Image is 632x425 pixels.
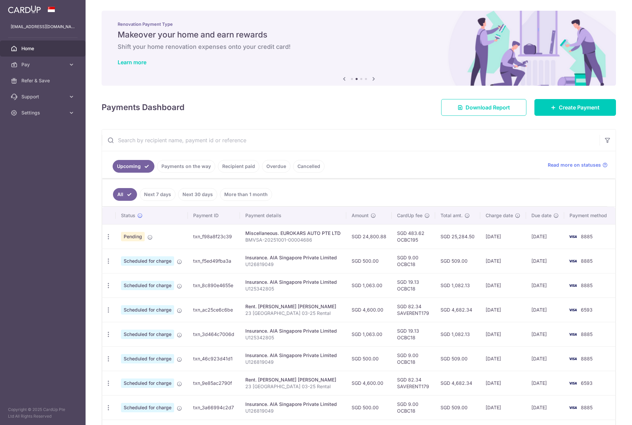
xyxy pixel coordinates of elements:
td: txn_9e85ac2790f [188,371,240,395]
span: Home [21,45,66,52]
img: Bank Card [566,306,580,314]
th: Payment ID [188,207,240,224]
span: 8885 [581,282,593,288]
td: [DATE] [480,273,526,297]
img: Bank Card [566,281,580,289]
td: [DATE] [526,297,564,322]
div: Insurance. AIA Singapore Private Limited [245,279,341,285]
td: SGD 19.13 OCBC18 [392,273,435,297]
td: txn_3d464c7006d [188,322,240,346]
span: Pay [21,61,66,68]
th: Payment method [564,207,615,224]
div: Insurance. AIA Singapore Private Limited [245,254,341,261]
span: Settings [21,109,66,116]
img: Bank Card [566,233,580,241]
td: SGD 500.00 [346,249,392,273]
td: txn_8c890e4655e [188,273,240,297]
p: U126819049 [245,408,341,414]
h5: Makeover your home and earn rewards [118,29,600,40]
td: [DATE] [526,224,564,249]
td: SGD 500.00 [346,395,392,420]
span: Support [21,93,66,100]
a: More than 1 month [220,188,272,201]
td: SGD 82.34 SAVERENT179 [392,371,435,395]
span: 8885 [581,331,593,337]
span: 8885 [581,258,593,264]
img: Bank Card [566,330,580,338]
td: [DATE] [526,322,564,346]
p: 23 [GEOGRAPHIC_DATA] 03-25 Rental [245,310,341,317]
span: Create Payment [559,103,600,111]
span: Scheduled for charge [121,281,174,290]
span: Download Report [466,103,510,111]
img: Renovation banner [102,11,616,86]
div: Insurance. AIA Singapore Private Limited [245,328,341,334]
img: Bank Card [566,355,580,363]
td: SGD 9.00 OCBC18 [392,346,435,371]
td: txn_3a66994c2d7 [188,395,240,420]
a: Next 7 days [140,188,175,201]
span: Scheduled for charge [121,354,174,363]
span: Status [121,212,135,219]
div: Insurance. AIA Singapore Private Limited [245,401,341,408]
a: Read more on statuses [548,162,608,168]
td: txn_f5ed49fba3a [188,249,240,273]
td: SGD 500.00 [346,346,392,371]
td: SGD 9.00 OCBC18 [392,395,435,420]
div: Miscellaneous. EUROKARS AUTO PTE LTD [245,230,341,237]
span: 8885 [581,356,593,361]
span: Scheduled for charge [121,305,174,315]
span: 8885 [581,405,593,410]
div: Insurance. AIA Singapore Private Limited [245,352,341,359]
span: Amount [352,212,369,219]
td: [DATE] [480,297,526,322]
td: SGD 4,682.34 [435,297,480,322]
a: Download Report [441,99,526,116]
span: Scheduled for charge [121,403,174,412]
a: All [113,188,137,201]
td: SGD 509.00 [435,395,480,420]
img: Bank Card [566,379,580,387]
img: CardUp [8,5,41,13]
td: [DATE] [526,273,564,297]
p: U126819049 [245,261,341,268]
td: SGD 1,063.00 [346,322,392,346]
span: Total amt. [440,212,463,219]
td: [DATE] [480,395,526,420]
div: Rent. [PERSON_NAME] [PERSON_NAME] [245,303,341,310]
p: Renovation Payment Type [118,21,600,27]
td: SGD 509.00 [435,249,480,273]
td: [DATE] [526,346,564,371]
a: Next 30 days [178,188,217,201]
td: [DATE] [526,249,564,273]
span: 6593 [581,307,593,313]
a: Create Payment [534,99,616,116]
p: U125342805 [245,285,341,292]
td: SGD 25,284.50 [435,224,480,249]
td: [DATE] [480,224,526,249]
td: SGD 19.13 OCBC18 [392,322,435,346]
a: Cancelled [293,160,325,173]
td: SGD 483.62 OCBC195 [392,224,435,249]
td: SGD 509.00 [435,346,480,371]
td: SGD 4,600.00 [346,371,392,395]
span: Due date [531,212,551,219]
h6: Shift your home renovation expenses onto your credit card! [118,43,600,51]
h4: Payments Dashboard [102,101,184,113]
td: SGD 82.34 SAVERENT179 [392,297,435,322]
span: Refer & Save [21,77,66,84]
input: Search by recipient name, payment id or reference [102,130,600,151]
p: U125342805 [245,334,341,341]
td: txn_f98a8f23c39 [188,224,240,249]
td: SGD 1,082.13 [435,322,480,346]
p: 23 [GEOGRAPHIC_DATA] 03-25 Rental [245,383,341,390]
span: CardUp fee [397,212,422,219]
td: SGD 1,082.13 [435,273,480,297]
span: Read more on statuses [548,162,601,168]
iframe: Opens a widget where you can find more information [589,405,625,422]
div: Rent. [PERSON_NAME] [PERSON_NAME] [245,376,341,383]
span: Scheduled for charge [121,256,174,266]
td: txn_ac25ce6c6be [188,297,240,322]
th: Payment details [240,207,347,224]
span: Pending [121,232,145,241]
